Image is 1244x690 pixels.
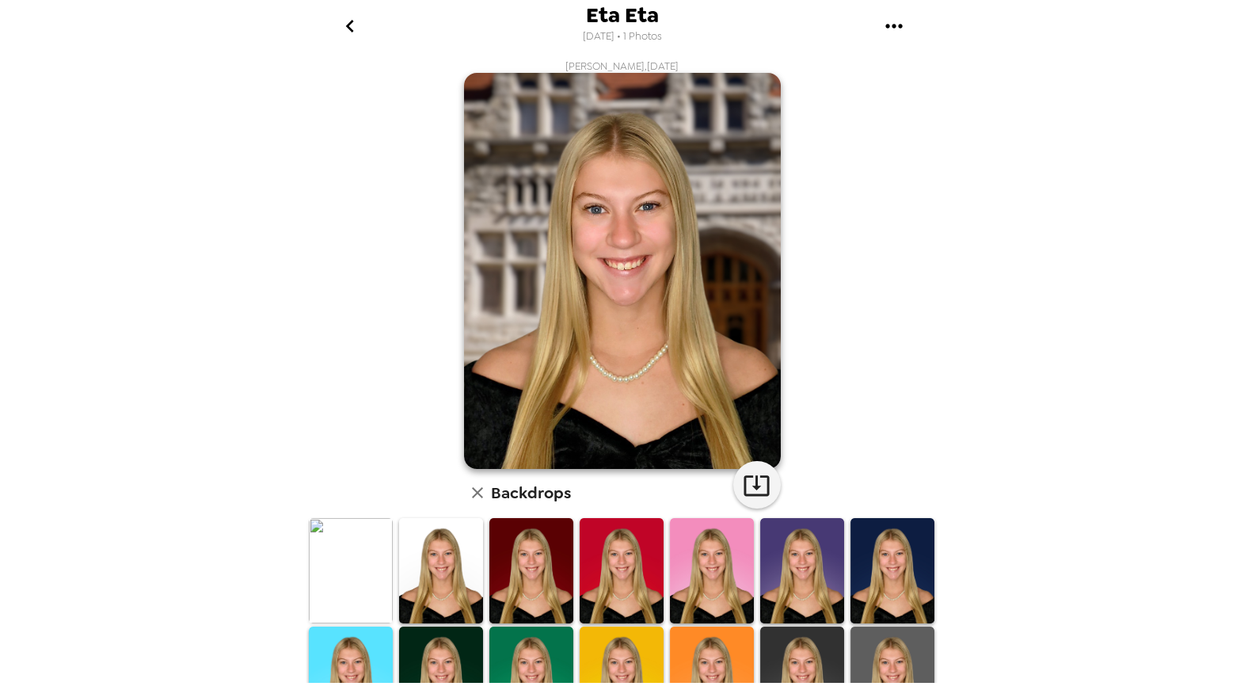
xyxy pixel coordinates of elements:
img: Original [309,518,393,623]
span: Eta Eta [586,5,659,26]
span: [PERSON_NAME] , [DATE] [565,59,679,73]
h6: Backdrops [491,480,571,505]
span: [DATE] • 1 Photos [583,26,662,48]
img: user [464,73,781,469]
